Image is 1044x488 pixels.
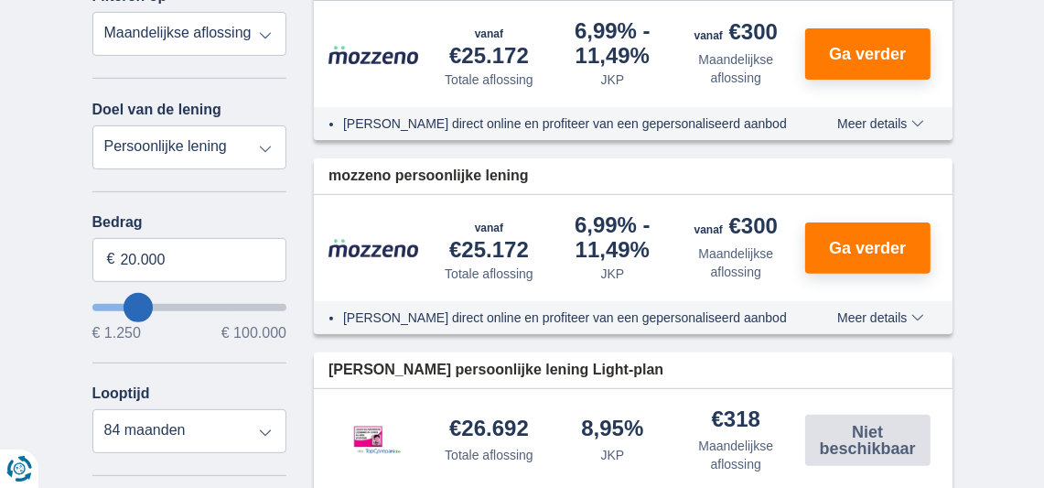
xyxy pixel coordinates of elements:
li: [PERSON_NAME] direct online en profiteer van een gepersonaliseerd aanbod [343,114,798,133]
div: 6,99% [558,20,667,67]
span: Meer details [837,117,923,130]
div: 6,99% [558,214,667,261]
span: [PERSON_NAME] persoonlijke lening Light-plan [328,360,663,381]
div: €300 [694,215,778,241]
div: JKP [601,265,625,283]
div: €318 [712,408,760,433]
span: Ga verder [829,240,906,256]
div: Totale aflossing [445,265,533,283]
label: Bedrag [92,214,287,231]
span: Meer details [837,311,923,324]
input: wantToBorrow [92,304,287,311]
span: Niet beschikbaar [811,424,925,457]
div: €25.172 [435,213,544,261]
div: Totale aflossing [445,446,533,464]
div: €26.692 [449,418,529,442]
label: Doel van de lening [92,102,221,118]
li: [PERSON_NAME] direct online en profiteer van een gepersonaliseerd aanbod [343,309,798,327]
button: Meer details [823,116,937,131]
img: product.pl.alt Mozzeno [328,238,420,258]
button: Ga verder [805,222,931,274]
div: Maandelijkse aflossing [682,244,791,281]
span: mozzeno persoonlijke lening [328,166,529,187]
span: € 100.000 [221,326,286,341]
span: Ga verder [829,46,906,62]
img: product.pl.alt Leemans Kredieten [328,407,420,473]
div: Totale aflossing [445,70,533,89]
label: Looptijd [92,385,150,402]
div: Maandelijkse aflossing [682,50,791,87]
span: € [107,249,115,270]
div: Maandelijkse aflossing [682,437,791,473]
div: €300 [694,21,778,47]
div: €25.172 [435,19,544,67]
span: € 1.250 [92,326,141,341]
div: 8,95% [581,418,643,442]
button: Meer details [823,310,937,325]
img: product.pl.alt Mozzeno [328,45,420,65]
button: Niet beschikbaar [805,415,931,466]
div: JKP [601,446,625,464]
button: Ga verder [805,28,931,80]
div: JKP [601,70,625,89]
